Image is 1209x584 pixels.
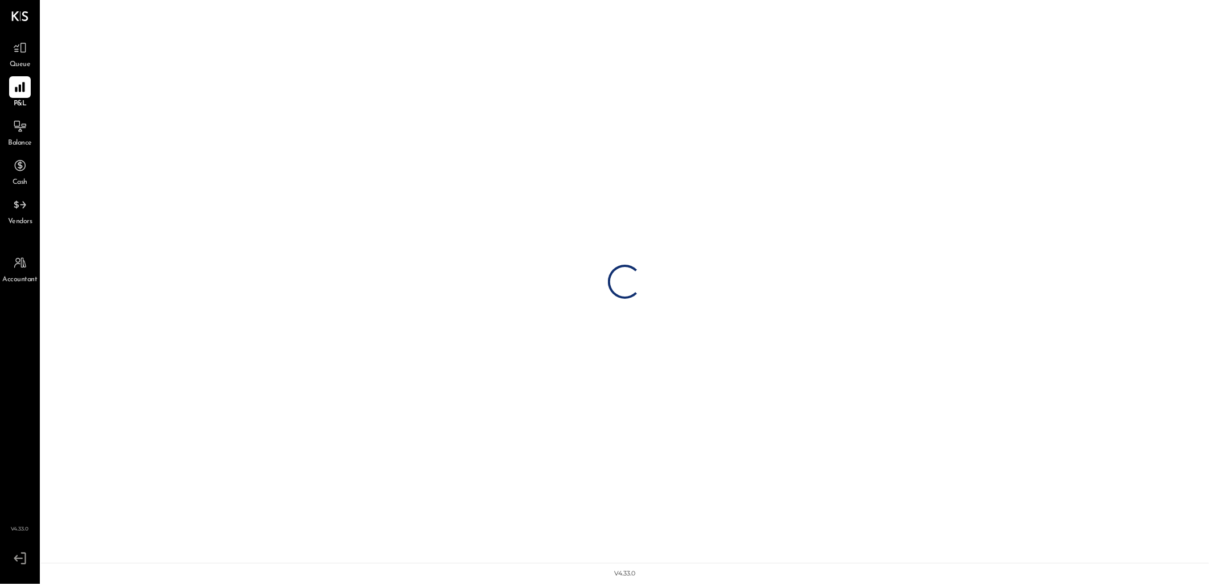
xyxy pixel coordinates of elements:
span: Vendors [8,217,32,227]
a: P&L [1,76,39,109]
a: Vendors [1,194,39,227]
span: Accountant [3,275,38,285]
a: Cash [1,155,39,188]
span: Queue [10,60,31,70]
div: v 4.33.0 [615,569,636,578]
a: Balance [1,116,39,149]
span: Balance [8,138,32,149]
a: Accountant [1,252,39,285]
span: Cash [13,178,27,188]
a: Queue [1,37,39,70]
span: P&L [14,99,27,109]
